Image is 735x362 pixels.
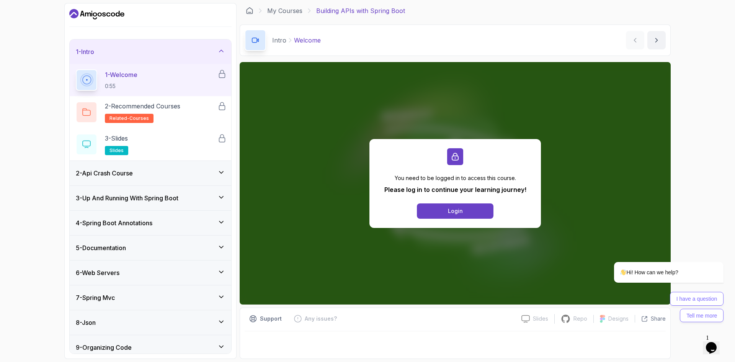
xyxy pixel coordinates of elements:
[647,31,666,49] button: next content
[76,293,115,302] h3: 7 - Spring Mvc
[70,161,231,185] button: 2-Api Crash Course
[109,147,124,154] span: slides
[246,7,253,15] a: Dashboard
[448,207,463,215] div: Login
[70,310,231,335] button: 8-Json
[76,218,152,228] h3: 4 - Spring Boot Annotations
[294,36,321,45] p: Welcome
[384,185,526,194] p: Please log in to continue your learning journey!
[76,343,132,352] h3: 9 - Organizing Code
[573,315,587,323] p: Repo
[109,115,149,121] span: related-courses
[533,315,548,323] p: Slides
[76,47,94,56] h3: 1 - Intro
[626,31,644,49] button: previous content
[267,6,302,15] a: My Courses
[316,6,405,15] p: Building APIs with Spring Boot
[70,260,231,285] button: 6-Web Servers
[590,193,727,328] iframe: chat widget
[417,203,493,219] button: Login
[76,169,133,178] h3: 2 - Api Crash Course
[70,236,231,260] button: 5-Documentation
[76,193,178,203] h3: 3 - Up And Running With Spring Boot
[70,39,231,64] button: 1-Intro
[272,36,286,45] p: Intro
[76,318,96,327] h3: 8 - Json
[105,134,128,143] p: 3 - Slides
[76,243,126,252] h3: 5 - Documentation
[245,313,286,325] button: Support button
[105,70,137,79] p: 1 - Welcome
[76,268,119,277] h3: 6 - Web Servers
[384,174,526,182] p: You need to be logged in to access this course.
[70,186,231,210] button: 3-Up And Running With Spring Boot
[70,285,231,310] button: 7-Spring Mvc
[260,315,282,323] p: Support
[70,335,231,360] button: 9-Organizing Code
[70,211,231,235] button: 4-Spring Boot Annotations
[703,331,727,354] iframe: chat widget
[76,102,225,123] button: 2-Recommended Coursesrelated-courses
[76,69,225,91] button: 1-Welcome0:55
[69,8,124,20] a: Dashboard
[105,82,137,90] p: 0:55
[105,102,180,111] p: 2 - Recommended Courses
[76,134,225,155] button: 3-Slidesslides
[305,315,337,323] p: Any issues?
